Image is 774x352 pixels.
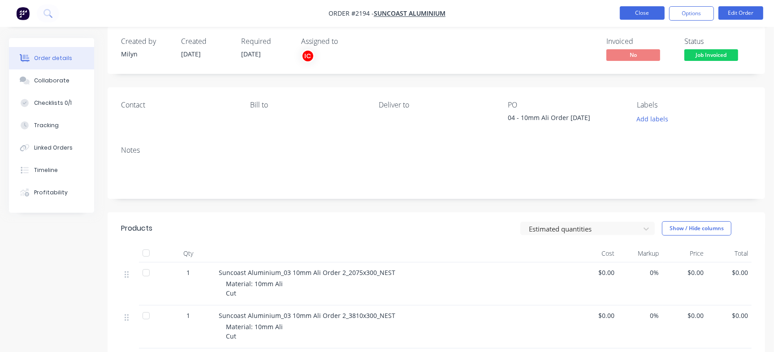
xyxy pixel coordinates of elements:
[374,9,445,18] a: Suncoast Aluminium
[711,268,748,277] span: $0.00
[34,121,59,129] div: Tracking
[121,101,236,109] div: Contact
[574,245,618,262] div: Cost
[34,144,73,152] div: Linked Orders
[606,49,660,60] span: No
[9,47,94,69] button: Order details
[707,245,752,262] div: Total
[121,223,152,234] div: Products
[219,268,395,277] span: Suncoast Aluminium_03 10mm Ali Order 2_2075x300_NEST
[9,114,94,137] button: Tracking
[618,245,662,262] div: Markup
[663,245,707,262] div: Price
[684,37,752,46] div: Status
[577,311,614,320] span: $0.00
[241,37,290,46] div: Required
[711,311,748,320] span: $0.00
[577,268,614,277] span: $0.00
[666,311,704,320] span: $0.00
[181,37,230,46] div: Created
[16,7,30,20] img: Factory
[121,37,170,46] div: Created by
[181,50,201,58] span: [DATE]
[620,6,665,20] button: Close
[666,268,704,277] span: $0.00
[508,101,623,109] div: PO
[161,245,215,262] div: Qty
[9,137,94,159] button: Linked Orders
[301,49,315,63] button: IC
[622,268,659,277] span: 0%
[669,6,714,21] button: Options
[622,311,659,320] span: 0%
[684,49,738,63] button: Job Invoiced
[121,146,752,155] div: Notes
[121,49,170,59] div: Milyn
[9,69,94,92] button: Collaborate
[9,159,94,181] button: Timeline
[684,49,738,60] span: Job Invoiced
[34,99,72,107] div: Checklists 0/1
[379,101,494,109] div: Deliver to
[9,181,94,204] button: Profitability
[34,77,69,85] div: Collaborate
[718,6,763,20] button: Edit Order
[226,279,283,297] span: Material: 10mm Ali Cut
[250,101,365,109] div: Bill to
[219,311,395,320] span: Suncoast Aluminium_03 10mm Ali Order 2_3810x300_NEST
[508,113,620,125] div: 04 - 10mm Ali Order [DATE]
[186,268,190,277] span: 1
[34,166,58,174] div: Timeline
[301,37,391,46] div: Assigned to
[9,92,94,114] button: Checklists 0/1
[662,221,731,236] button: Show / Hide columns
[329,9,374,18] span: Order #2194 -
[637,101,752,109] div: Labels
[34,189,68,197] div: Profitability
[241,50,261,58] span: [DATE]
[632,113,673,125] button: Add labels
[226,322,283,340] span: Material: 10mm Ali Cut
[606,37,674,46] div: Invoiced
[34,54,72,62] div: Order details
[186,311,190,320] span: 1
